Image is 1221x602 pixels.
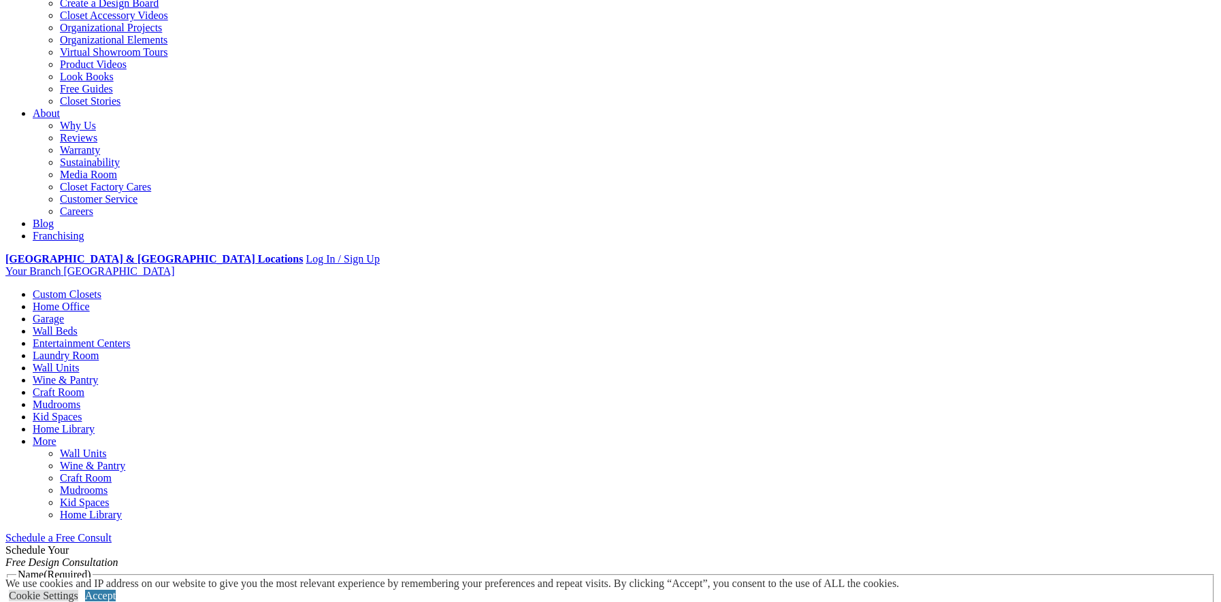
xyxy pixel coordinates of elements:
[33,313,64,324] a: Garage
[5,253,303,265] a: [GEOGRAPHIC_DATA] & [GEOGRAPHIC_DATA] Locations
[85,590,116,601] a: Accept
[60,120,96,131] a: Why Us
[5,578,899,590] div: We use cookies and IP address on our website to give you the most relevant experience by remember...
[60,448,106,459] a: Wall Units
[60,497,109,508] a: Kid Spaces
[5,532,112,544] a: Schedule a Free Consult (opens a dropdown menu)
[60,58,127,70] a: Product Videos
[60,71,114,82] a: Look Books
[33,325,78,337] a: Wall Beds
[60,10,168,21] a: Closet Accessory Videos
[33,423,95,435] a: Home Library
[60,22,162,33] a: Organizational Projects
[33,230,84,241] a: Franchising
[33,337,131,349] a: Entertainment Centers
[33,301,90,312] a: Home Office
[44,569,91,580] span: (Required)
[33,362,79,373] a: Wall Units
[5,556,118,568] em: Free Design Consultation
[60,95,120,107] a: Closet Stories
[33,435,56,447] a: More menu text will display only on big screen
[60,484,108,496] a: Mudrooms
[60,83,113,95] a: Free Guides
[60,472,112,484] a: Craft Room
[33,386,84,398] a: Craft Room
[33,107,60,119] a: About
[60,460,125,471] a: Wine & Pantry
[5,265,175,277] a: Your Branch [GEOGRAPHIC_DATA]
[33,350,99,361] a: Laundry Room
[33,399,80,410] a: Mudrooms
[16,569,93,581] legend: Name
[60,169,117,180] a: Media Room
[306,253,379,265] a: Log In / Sign Up
[60,193,137,205] a: Customer Service
[9,590,78,601] a: Cookie Settings
[60,156,120,168] a: Sustainability
[33,218,54,229] a: Blog
[60,509,122,520] a: Home Library
[33,288,101,300] a: Custom Closets
[60,205,93,217] a: Careers
[63,265,174,277] span: [GEOGRAPHIC_DATA]
[33,411,82,422] a: Kid Spaces
[5,544,118,568] span: Schedule Your
[60,181,151,193] a: Closet Factory Cares
[60,144,100,156] a: Warranty
[5,265,61,277] span: Your Branch
[33,374,98,386] a: Wine & Pantry
[60,34,167,46] a: Organizational Elements
[60,132,97,144] a: Reviews
[60,46,168,58] a: Virtual Showroom Tours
